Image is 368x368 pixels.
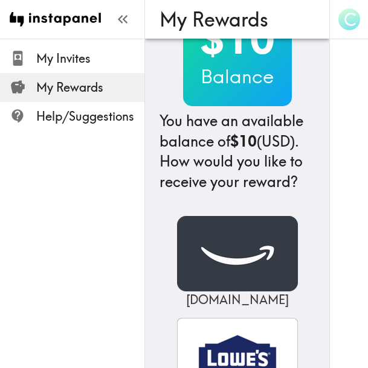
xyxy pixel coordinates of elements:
span: My Invites [36,50,144,67]
h4: You have an available balance of (USD) . How would you like to receive your reward? [160,111,315,192]
span: C [344,9,356,30]
p: [DOMAIN_NAME] [177,291,298,308]
h3: My Rewards [160,8,305,31]
a: Amazon.com[DOMAIN_NAME] [177,216,298,308]
img: Amazon.com [177,216,298,291]
button: C [337,7,361,31]
b: $10 [230,132,257,150]
h3: Balance [183,63,292,90]
span: My Rewards [36,79,144,96]
span: Help/Suggestions [36,108,144,125]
